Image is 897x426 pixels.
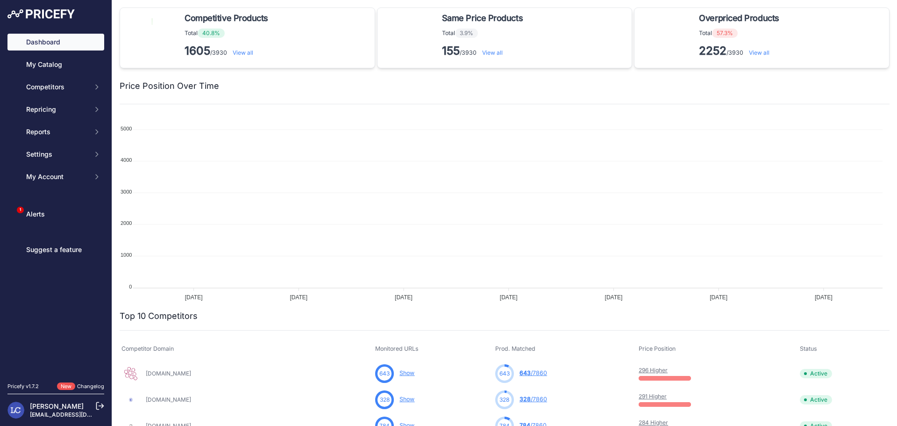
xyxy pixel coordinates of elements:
[605,294,623,301] tspan: [DATE]
[26,105,87,114] span: Repricing
[749,49,769,56] a: View all
[7,383,39,390] div: Pricefy v1.7.2
[7,56,104,73] a: My Catalog
[198,29,225,38] span: 40.8%
[146,370,191,377] a: [DOMAIN_NAME]
[699,44,726,58] strong: 2252
[77,383,104,390] a: Changelog
[639,345,676,352] span: Price Position
[120,79,219,93] h2: Price Position Over Time
[379,369,390,378] span: 643
[7,123,104,140] button: Reports
[7,101,104,118] button: Repricing
[442,29,527,38] p: Total
[121,189,132,195] tspan: 3000
[520,369,547,376] a: 643/7860
[120,310,198,323] h2: Top 10 Competitors
[7,79,104,95] button: Competitors
[129,284,132,289] tspan: 0
[699,43,783,58] p: /3930
[7,241,104,258] a: Suggest a feature
[639,367,668,374] a: 296 Higher
[7,168,104,185] button: My Account
[30,411,128,418] a: [EMAIL_ADDRESS][DOMAIN_NAME]
[30,402,84,410] a: [PERSON_NAME]
[815,294,833,301] tspan: [DATE]
[121,220,132,226] tspan: 2000
[800,345,817,352] span: Status
[7,34,104,51] a: Dashboard
[121,126,132,131] tspan: 5000
[710,294,727,301] tspan: [DATE]
[121,345,174,352] span: Competitor Domain
[185,29,272,38] p: Total
[185,12,268,25] span: Competitive Products
[699,12,779,25] span: Overpriced Products
[639,393,667,400] a: 291 Higher
[520,369,531,376] span: 643
[185,44,210,58] strong: 1605
[7,146,104,163] button: Settings
[399,369,414,376] a: Show
[7,34,104,371] nav: Sidebar
[185,294,203,301] tspan: [DATE]
[375,345,419,352] span: Monitored URLs
[520,396,531,403] span: 328
[442,12,523,25] span: Same Price Products
[380,396,390,404] span: 328
[800,369,832,378] span: Active
[442,44,460,58] strong: 155
[712,29,738,38] span: 57.3%
[499,369,510,378] span: 643
[495,345,535,352] span: Prod. Matched
[121,252,132,258] tspan: 1000
[7,206,104,223] a: Alerts
[290,294,307,301] tspan: [DATE]
[482,49,503,56] a: View all
[442,43,527,58] p: /3930
[499,396,509,404] span: 328
[7,9,75,19] img: Pricefy Logo
[26,172,87,181] span: My Account
[26,82,87,92] span: Competitors
[399,396,414,403] a: Show
[121,157,132,163] tspan: 4000
[395,294,413,301] tspan: [DATE]
[455,29,478,38] span: 3.9%
[800,395,832,404] span: Active
[57,383,75,390] span: New
[26,127,87,137] span: Reports
[699,29,783,38] p: Total
[639,419,668,426] a: 284 Higher
[146,396,191,403] a: [DOMAIN_NAME]
[185,43,272,58] p: /3930
[520,396,547,403] a: 328/7860
[500,294,518,301] tspan: [DATE]
[233,49,253,56] a: View all
[26,150,87,159] span: Settings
